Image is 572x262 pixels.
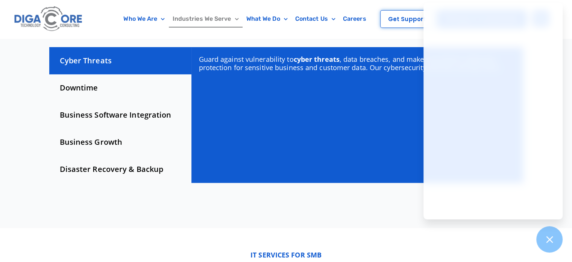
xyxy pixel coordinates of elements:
a: Industries We Serve [169,10,243,28]
strong: cyber threats [294,55,340,64]
a: Contact Us [291,10,339,28]
div: Business Growth [49,129,191,156]
a: Who We Are [120,10,168,28]
nav: Menu [115,10,375,28]
a: Careers [339,10,370,28]
div: Downtime [49,74,191,101]
div: Cyber Threats [49,47,191,74]
div: Disaster Recovery & Backup [49,156,191,183]
a: What We Do [243,10,291,28]
iframe: Chatgenie Messenger [423,3,563,219]
p: Guard against vulnerability to , data breaches, and make sure there’s adequate protection for sen... [199,55,515,72]
a: Get Support [380,10,434,28]
img: Digacore logo 1 [12,4,85,34]
p: IT Services for SMB [46,251,527,259]
div: Business Software Integration [49,101,191,129]
span: Get Support [388,16,426,22]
